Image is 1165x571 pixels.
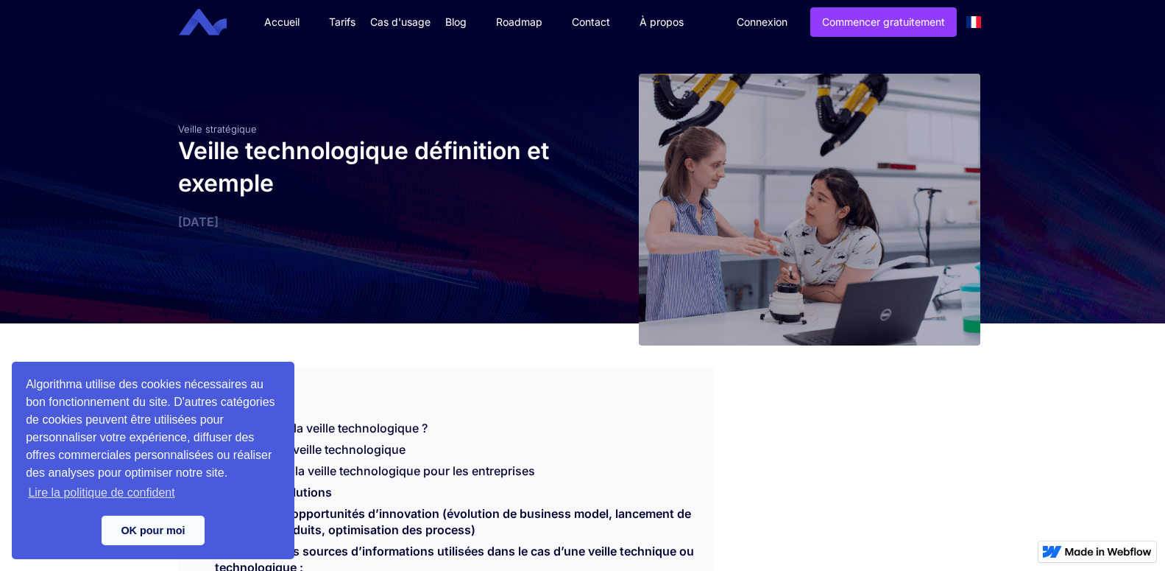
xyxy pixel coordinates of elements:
[178,123,576,135] div: Veille stratégique
[12,362,294,559] div: cookieconsent
[178,368,713,406] div: SOMMAIRE
[215,442,406,457] a: Le cycle de la veille technologique
[26,482,177,504] a: learn more about cookies
[810,7,957,37] a: Commencer gratuitement
[215,506,691,544] a: Identifier des opportunités d’innovation (évolution de business model, lancement de nouveaux prod...
[102,516,205,545] a: dismiss cookie message
[190,9,238,36] a: home
[178,135,576,200] h1: Veille technologique définition et exemple
[178,214,576,229] div: [DATE]
[726,8,798,36] a: Connexion
[215,463,535,478] a: Les enjeux de la veille technologique pour les entreprises
[1065,547,1152,556] img: Made in Webflow
[26,376,280,504] span: Algorithma utilise des cookies nécessaires au bon fonctionnement du site. D'autres catégories de ...
[215,421,428,435] a: Qu’est ce que la veille technologique ?
[370,15,431,29] div: Cas d'usage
